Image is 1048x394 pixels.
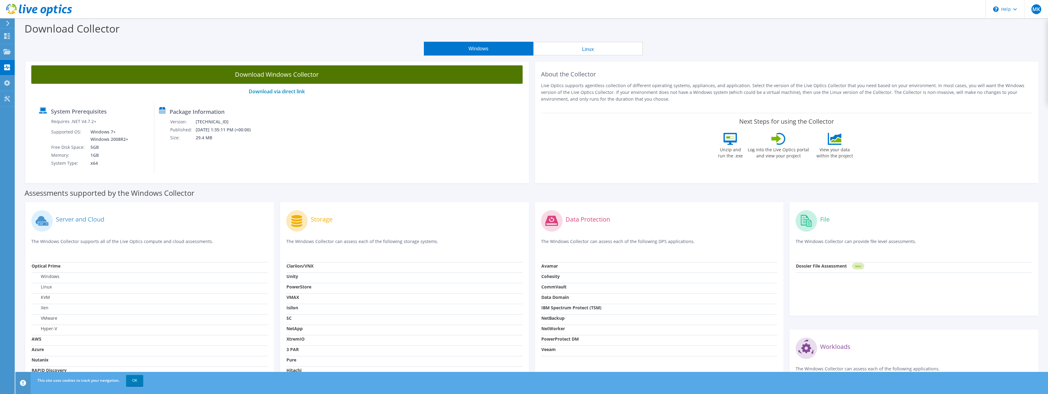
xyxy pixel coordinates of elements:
[796,238,1032,251] p: The Windows Collector can provide file level assessments.
[195,126,259,134] td: [DATE] 1:35:11 PM (+00:00)
[286,263,313,269] strong: Clariion/VNX
[541,82,1032,102] p: Live Optics supports agentless collection of different operating systems, appliances, and applica...
[541,294,569,300] strong: Data Domain
[739,118,834,125] label: Next Steps for using the Collector
[541,326,565,331] strong: NetWorker
[541,346,556,352] strong: Veeam
[286,346,299,352] strong: 3 PAR
[286,284,311,290] strong: PowerStore
[86,128,129,143] td: Windows 7+ Windows 2008R2+
[32,367,67,373] strong: RAPID Discovery
[286,294,299,300] strong: VMAX
[37,378,120,383] span: This site uses cookies to track your navigation.
[249,88,305,95] a: Download via direct link
[32,357,48,363] strong: Nutanix
[716,145,744,159] label: Unzip and run the .exe
[51,159,86,167] td: System Type:
[32,305,48,311] label: Xen
[86,159,129,167] td: x64
[32,346,44,352] strong: Azure
[170,126,195,134] td: Published:
[747,145,809,159] label: Log into the Live Optics portal and view your project
[32,263,60,269] strong: Optical Prime
[1031,4,1041,14] span: MK
[286,326,303,331] strong: NetApp
[32,294,50,300] label: KVM
[286,336,305,342] strong: XtremIO
[796,365,1032,378] p: The Windows Collector can assess each of the following applications.
[195,118,259,126] td: [TECHNICAL_ID]
[195,134,259,142] td: 29.4 MB
[32,273,60,280] label: Windows
[541,284,566,290] strong: CommVault
[855,265,861,268] tspan: NEW!
[796,263,847,269] strong: Dossier File Assessment
[25,21,120,36] label: Download Collector
[541,273,560,279] strong: Cohesity
[424,42,533,56] button: Windows
[820,344,850,350] label: Workloads
[541,336,579,342] strong: PowerProtect DM
[812,145,857,159] label: View your data within the project
[32,336,41,342] strong: AWS
[51,118,96,125] label: Requires .NET V4.7.2+
[32,326,57,332] label: Hyper-V
[51,128,86,143] td: Supported OS:
[541,305,601,311] strong: IBM Spectrum Protect (TSM)
[566,216,610,222] label: Data Protection
[170,118,195,126] td: Version:
[56,216,104,222] label: Server and Cloud
[170,109,225,115] label: Package Information
[533,42,643,56] button: Linux
[286,315,292,321] strong: SC
[541,238,777,251] p: The Windows Collector can assess each of the following DPS applications.
[820,216,830,222] label: File
[51,151,86,159] td: Memory:
[126,375,143,386] a: OK
[541,71,1032,78] h2: About the Collector
[51,143,86,151] td: Free Disk Space:
[286,367,301,373] strong: Hitachi
[541,315,565,321] strong: NetBackup
[51,108,107,114] label: System Prerequisites
[170,134,195,142] td: Size:
[541,263,558,269] strong: Avamar
[31,65,523,84] a: Download Windows Collector
[25,190,194,196] label: Assessments supported by the Windows Collector
[286,305,298,311] strong: Isilon
[86,143,129,151] td: 5GB
[31,238,268,251] p: The Windows Collector supports all of the Live Optics compute and cloud assessments.
[32,315,57,321] label: VMware
[32,284,52,290] label: Linux
[286,357,296,363] strong: Pure
[86,151,129,159] td: 1GB
[993,6,999,12] svg: \n
[286,238,523,251] p: The Windows Collector can assess each of the following storage systems.
[311,216,332,222] label: Storage
[286,273,298,279] strong: Unity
